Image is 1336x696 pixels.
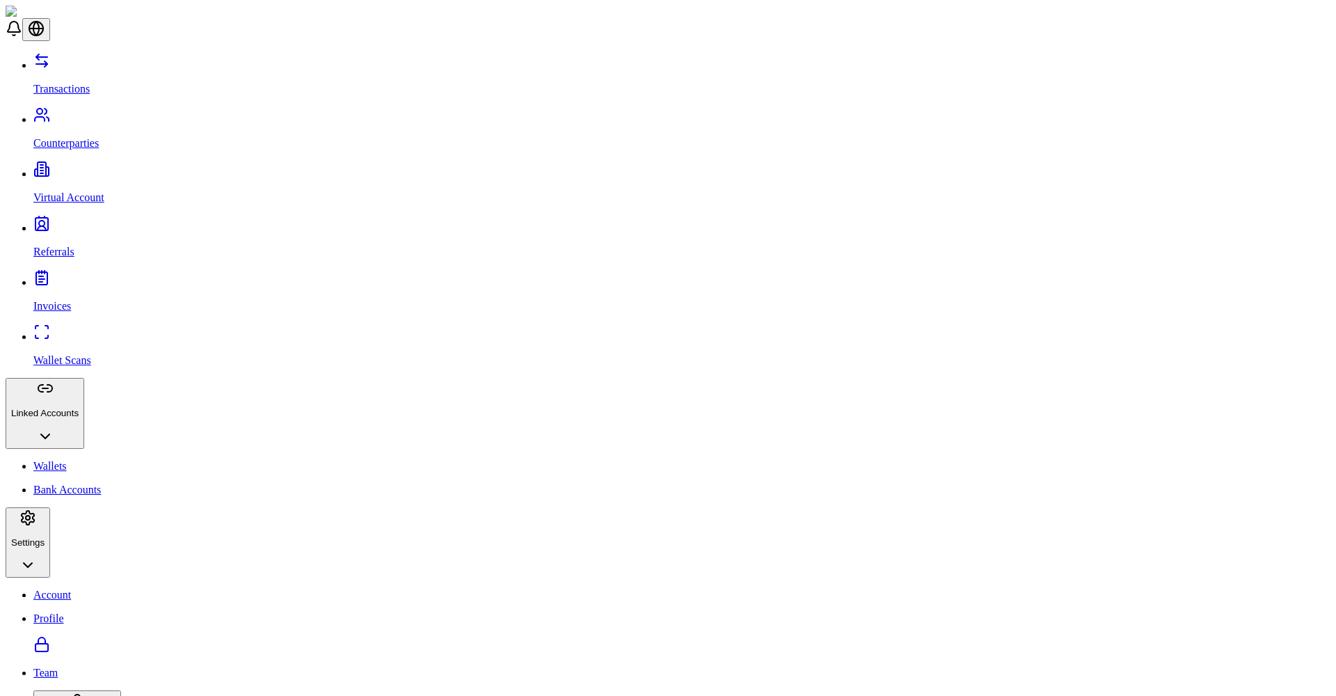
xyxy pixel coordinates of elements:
[33,276,1330,313] a: Invoices
[6,378,84,449] button: Linked Accounts
[33,331,1330,367] a: Wallet Scans
[33,300,1330,313] p: Invoices
[33,484,1330,496] a: Bank Accounts
[33,137,1330,150] p: Counterparties
[33,589,1330,601] a: Account
[33,59,1330,95] a: Transactions
[11,537,45,548] p: Settings
[33,354,1330,367] p: Wallet Scans
[11,408,79,418] p: Linked Accounts
[33,246,1330,258] p: Referrals
[33,460,1330,473] a: Wallets
[33,113,1330,150] a: Counterparties
[6,507,50,578] button: Settings
[33,83,1330,95] p: Transactions
[33,222,1330,258] a: Referrals
[33,612,1330,625] p: Profile
[33,191,1330,204] p: Virtual Account
[6,6,88,18] img: ShieldPay Logo
[33,168,1330,204] a: Virtual Account
[33,667,1330,679] a: Team
[33,612,1330,655] a: Profile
